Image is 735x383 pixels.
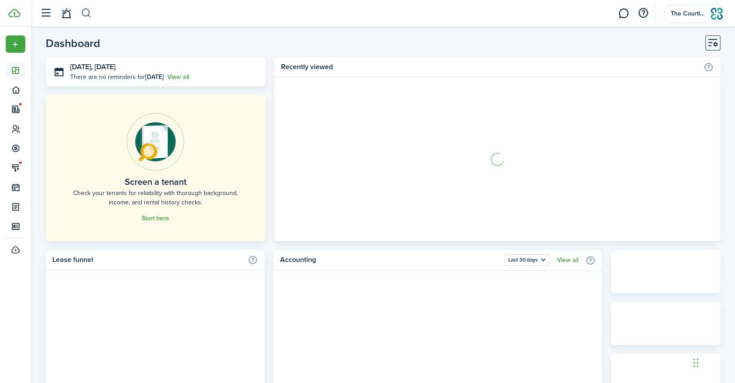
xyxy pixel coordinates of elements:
b: [DATE] [145,72,164,82]
home-placeholder-title: Screen a tenant [125,175,186,188]
img: The Courtland Group [710,7,724,21]
a: Messaging [615,2,632,25]
button: Search [81,6,92,21]
span: The Courtland Group [671,11,706,17]
button: Customise [705,35,720,51]
button: Last 30 days [505,254,550,266]
button: Open resource center [636,6,651,21]
h3: [DATE], [DATE] [70,62,259,73]
header-page-title: Dashboard [46,38,100,49]
home-placeholder-description: Check your tenants for reliability with thorough background, income, and rental history checks. [66,188,245,207]
button: Open menu [6,35,25,53]
p: There are no reminders for . [70,72,165,82]
a: Notifications [58,2,75,25]
a: View all [167,72,189,82]
button: Open menu [505,254,550,266]
img: Loading [490,152,505,167]
home-widget-title: Lease funnel [52,254,243,265]
home-widget-title: Accounting [280,254,500,266]
img: TenantCloud [8,9,20,17]
div: Drag [693,349,699,376]
button: Open sidebar [37,5,54,22]
home-widget-title: Recently viewed [281,62,699,72]
a: View all [557,257,578,264]
iframe: Chat Widget [691,340,735,383]
img: Online payments [126,113,184,171]
a: Start here [142,215,169,222]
